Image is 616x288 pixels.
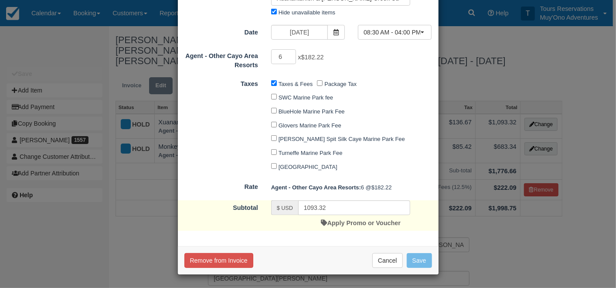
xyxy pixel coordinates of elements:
strong: Agent - Other Cayo Area Resorts [271,184,361,191]
label: Taxes [178,76,265,89]
label: Hide unavailable items [279,9,335,16]
button: Remove from Invoice [184,253,253,268]
label: Turneffe Marine Park Fee [279,150,343,156]
small: $ USD [277,205,293,211]
label: [PERSON_NAME] Spit Silk Caye Marine Park Fee [279,136,405,142]
label: Package Tax [324,81,357,87]
button: Save [407,253,432,268]
label: BlueHole Marine Park Fee [279,108,345,115]
button: 08:30 AM - 04:00 PM [358,25,432,40]
label: Agent - Other Cayo Area Resorts [178,48,265,69]
span: $182.22 [371,184,392,191]
a: Apply Promo or Voucher [321,219,401,226]
label: Date [178,25,265,37]
span: 08:30 AM - 04:00 PM [364,28,420,37]
span: x [298,54,323,61]
label: Subtotal [178,200,265,213]
div: 6 @ [265,180,439,195]
label: [GEOGRAPHIC_DATA] [279,164,337,170]
span: $182.22 [301,54,324,61]
label: Taxes & Fees [279,81,313,87]
input: Agent - Other Cayo Area Resorts [271,49,296,64]
label: Glovers Marine Park Fee [279,122,341,129]
label: SWC Marine Park fee [279,94,333,101]
button: Cancel [372,253,403,268]
label: Rate [178,179,265,192]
